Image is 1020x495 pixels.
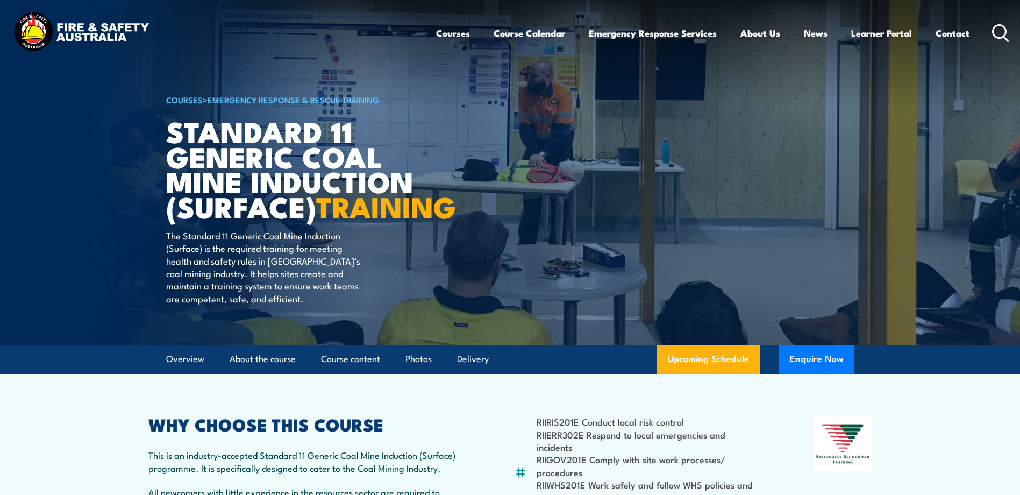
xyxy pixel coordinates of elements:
li: RIIGOV201E Comply with site work processes/ procedures [537,453,762,478]
a: Upcoming Schedule [657,345,760,374]
a: Overview [166,345,204,373]
li: RIIERR302E Respond to local emergencies and incidents [537,428,762,454]
a: Courses [436,19,470,47]
a: Emergency Response & Rescue Training [208,94,379,105]
button: Enquire Now [779,345,854,374]
a: Contact [936,19,969,47]
a: Learner Portal [851,19,912,47]
h6: > [166,93,432,106]
a: COURSES [166,94,203,105]
a: About Us [740,19,780,47]
li: RIIRIS201E Conduct local risk control [537,415,762,428]
a: Delivery [457,345,489,373]
a: Emergency Response Services [589,19,717,47]
a: News [804,19,828,47]
img: Nationally Recognised Training logo. [814,416,872,471]
strong: TRAINING [316,183,456,228]
a: Course content [321,345,380,373]
a: Course Calendar [494,19,565,47]
a: About the course [230,345,296,373]
p: The Standard 11 Generic Coal Mine Induction (Surface) is the required training for meeting health... [166,229,362,305]
a: Photos [405,345,432,373]
h2: WHY CHOOSE THIS COURSE [148,416,462,432]
p: This is an industry-accepted Standard 11 Generic Coal Mine Induction (Surface) programme. It is s... [148,449,462,474]
h1: Standard 11 Generic Coal Mine Induction (Surface) [166,118,432,219]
